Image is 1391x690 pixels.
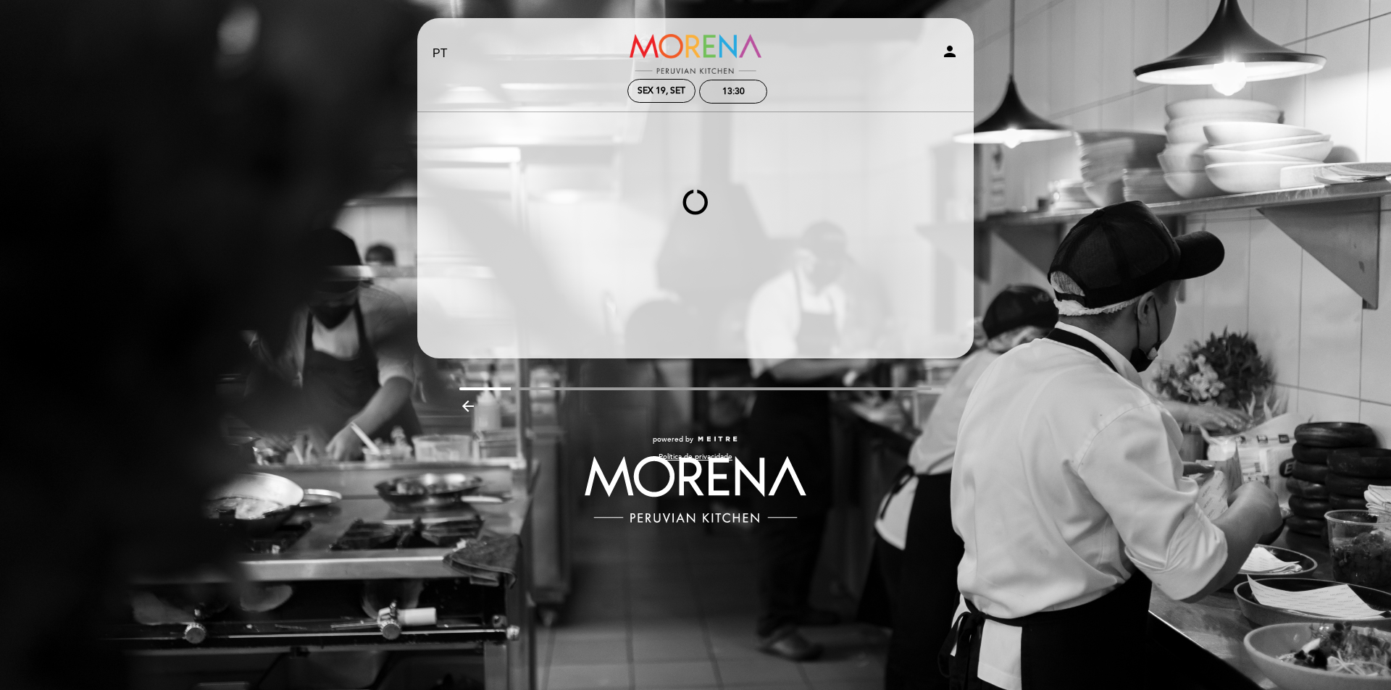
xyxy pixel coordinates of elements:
[722,86,745,97] div: 13:30
[941,43,958,60] i: person
[605,34,786,74] a: Morena Peruvian Kitchen
[697,436,738,443] img: MEITRE
[459,397,477,415] i: arrow_backward
[941,43,958,65] button: person
[653,434,738,445] a: powered by
[638,85,685,96] div: Sex 19, set
[659,452,732,462] a: Política de privacidade
[653,434,693,445] span: powered by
